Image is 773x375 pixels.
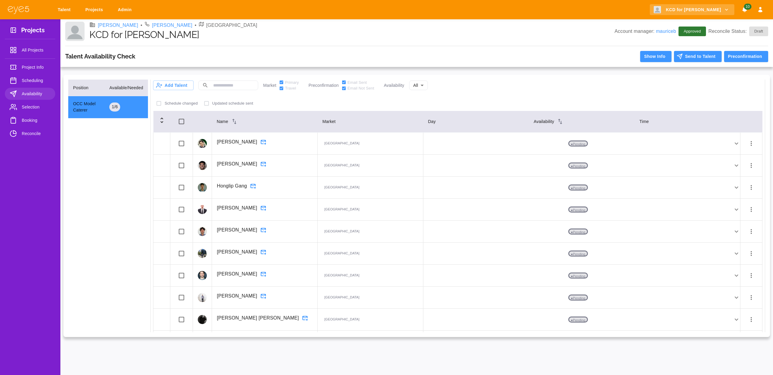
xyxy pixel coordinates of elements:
[680,28,704,34] span: Approved
[5,114,55,126] a: Booking
[285,80,299,86] span: Primary
[198,271,207,280] img: profile_picture
[198,249,207,258] img: profile_picture
[217,138,257,146] p: [PERSON_NAME]
[22,46,50,54] span: All Projects
[65,22,85,41] img: Client logo
[206,22,257,29] p: [GEOGRAPHIC_DATA]
[423,272,740,279] div: ●Pending
[22,117,50,124] span: Booking
[568,228,588,235] p: ● Pending
[195,22,197,29] li: •
[423,162,740,169] div: ●Pending
[217,314,299,322] p: [PERSON_NAME] [PERSON_NAME]
[212,100,253,106] p: Updated schedule sent
[322,184,361,191] p: [GEOGRAPHIC_DATA]
[22,64,50,71] span: Project Info
[423,250,740,257] div: ●Pending
[5,101,55,113] a: Selection
[322,228,361,235] p: [GEOGRAPHIC_DATA]
[68,96,104,118] td: OCC Model Caterer
[423,184,740,191] div: ●Pending
[322,295,361,301] p: [GEOGRAPHIC_DATA]
[22,103,50,111] span: Selection
[7,5,30,14] img: eye5
[568,206,588,213] p: ● Pending
[348,80,367,86] span: Email Sent
[89,29,614,40] h1: KCD for [PERSON_NAME]
[674,51,722,62] button: Send to Talent
[640,51,671,62] button: Show Info
[423,206,740,213] div: ●Pending
[634,111,740,133] th: Time
[109,102,120,112] div: 1 / 6
[318,111,423,133] th: Market
[22,77,50,84] span: Scheduling
[198,315,207,324] img: profile_picture
[198,293,207,302] img: profile_picture
[198,139,207,148] img: profile_picture
[5,88,55,100] a: Availability
[198,205,207,214] img: profile_picture
[568,273,588,279] p: ● Pending
[54,4,77,15] a: Talent
[568,140,588,147] p: ● Pending
[423,111,529,133] th: Day
[217,248,257,256] p: [PERSON_NAME]
[217,160,257,168] p: [PERSON_NAME]
[322,317,361,323] p: [GEOGRAPHIC_DATA]
[322,273,361,279] p: [GEOGRAPHIC_DATA]
[322,206,361,213] p: [GEOGRAPHIC_DATA]
[423,316,740,323] div: ●Pending
[98,22,138,29] a: [PERSON_NAME]
[568,162,588,169] p: ● Pending
[322,140,361,147] p: [GEOGRAPHIC_DATA]
[568,184,588,191] p: ● Pending
[285,85,296,91] span: Travel
[654,6,661,13] img: Client logo
[708,27,768,36] p: Reconcile Status:
[198,227,207,236] img: profile_picture
[751,28,767,34] span: Draft
[656,29,676,34] a: mauriceb
[423,294,740,301] div: ●Pending
[5,74,55,87] a: Scheduling
[217,204,257,212] p: [PERSON_NAME]
[534,118,630,125] div: Availability
[217,118,313,125] div: Name
[423,140,740,147] div: ●Pending
[22,90,50,97] span: Availability
[322,162,361,169] p: [GEOGRAPHIC_DATA]
[65,53,135,60] h3: Talent Availability Check
[198,161,207,170] img: profile_picture
[348,85,374,91] span: Email Not Sent
[650,4,734,15] button: KCD for [PERSON_NAME]
[263,82,276,89] p: Market
[5,128,55,140] a: Reconcile
[423,228,740,235] div: ●Pending
[309,82,339,89] p: Preconfirmation
[739,4,750,15] button: Notifications
[744,4,751,10] span: 10
[724,51,768,62] button: Preconfirmation
[82,4,109,15] a: Projects
[217,182,247,190] p: Honglip Gang
[568,251,588,257] p: ● Pending
[217,270,257,278] p: [PERSON_NAME]
[217,292,257,300] p: [PERSON_NAME]
[22,130,50,137] span: Reconcile
[165,100,198,106] p: Schedule changed
[104,80,148,96] th: Available/Needed
[21,27,45,36] h3: Projects
[568,295,588,301] p: ● Pending
[153,80,194,90] button: Add Talent
[322,251,361,257] p: [GEOGRAPHIC_DATA]
[198,183,207,192] img: profile_picture
[568,317,588,323] p: ● Pending
[614,28,676,35] p: Account manager:
[141,22,143,29] li: •
[114,4,138,15] a: Admin
[5,61,55,73] a: Project Info
[217,226,257,234] p: [PERSON_NAME]
[5,44,55,56] a: All Projects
